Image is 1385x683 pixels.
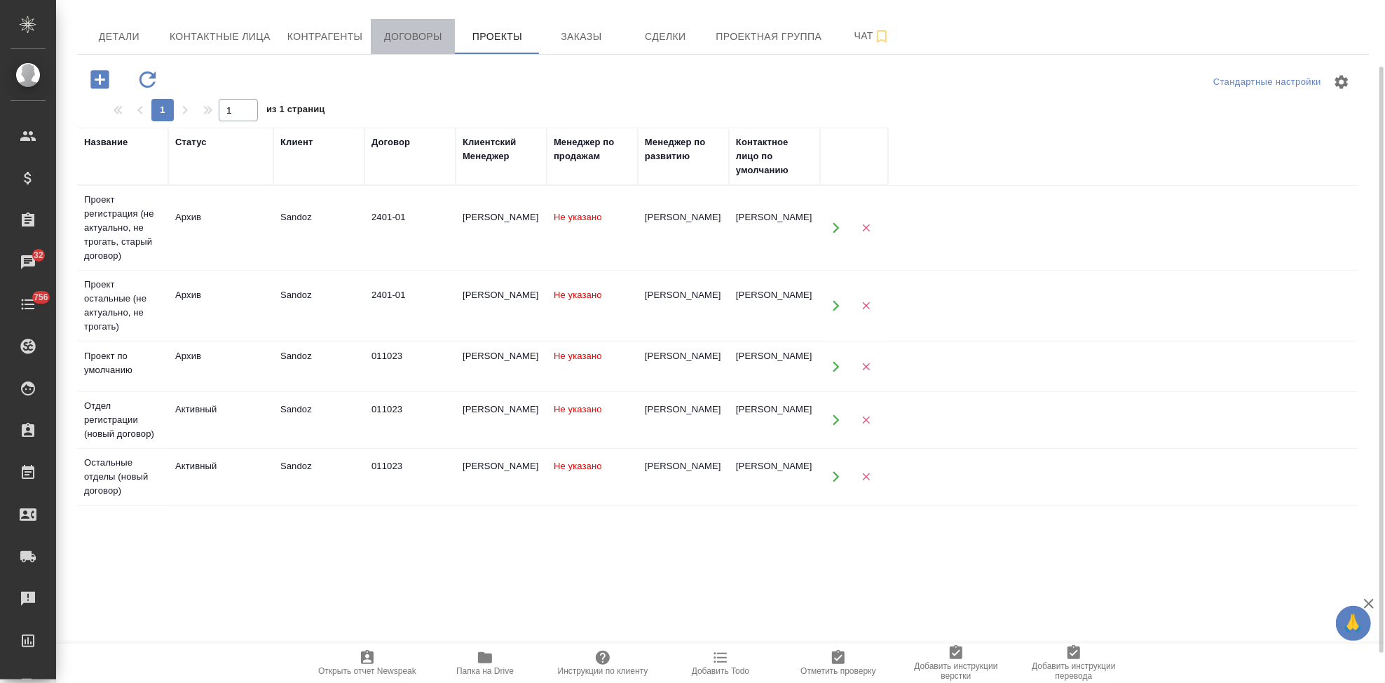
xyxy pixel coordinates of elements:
[692,666,749,676] span: Добавить Todo
[84,456,161,498] div: Остальные отделы (новый договор)
[280,349,357,363] div: Sandoz
[554,404,602,414] span: Не указано
[544,644,662,683] button: Инструкции по клиенту
[838,27,906,45] span: Чат
[1336,606,1371,641] button: 🙏
[554,212,602,222] span: Не указано
[736,135,813,177] div: Контактное лицо по умолчанию
[645,135,722,163] div: Менеджер по развитию
[128,65,167,94] button: Обновить данные
[873,28,890,45] svg: Подписаться
[280,135,313,149] div: Клиент
[821,463,850,492] button: Открыть
[175,459,266,473] div: Активный
[800,666,875,676] span: Отметить проверку
[463,288,540,302] div: [PERSON_NAME]
[456,666,514,676] span: Папка на Drive
[175,288,266,302] div: Архив
[280,288,357,302] div: Sandoz
[84,193,161,263] div: Проект регистрация (не актуально, не трогать, старый договор)
[463,403,540,417] div: [PERSON_NAME]
[821,292,850,320] button: Открыть
[426,644,544,683] button: Папка на Drive
[632,28,699,46] span: Сделки
[463,135,540,163] div: Клиентский Менеджер
[371,288,449,302] div: 2401-01
[554,135,631,163] div: Менеджер по продажам
[371,135,410,149] div: Договор
[645,288,722,302] div: [PERSON_NAME]
[371,403,449,417] div: 011023
[84,135,128,149] div: Название
[175,135,207,149] div: Статус
[645,349,722,363] div: [PERSON_NAME]
[645,459,722,473] div: [PERSON_NAME]
[280,210,357,224] div: Sandoz
[716,28,821,46] span: Проектная группа
[379,28,446,46] span: Договоры
[280,459,357,473] div: Sandoz
[554,351,602,361] span: Не указано
[1023,661,1124,681] span: Добавить инструкции перевода
[175,349,266,363] div: Архив
[662,644,779,683] button: Добавить Todo
[463,210,540,224] div: [PERSON_NAME]
[736,459,813,473] div: [PERSON_NAME]
[1015,644,1133,683] button: Добавить инструкции перевода
[463,459,540,473] div: [PERSON_NAME]
[371,349,449,363] div: 011023
[25,248,52,262] span: 32
[852,292,880,320] button: Удалить
[84,399,161,441] div: Отдел регистрации (новый договор)
[906,661,1007,681] span: Добавить инструкции верстки
[308,644,426,683] button: Открыть отчет Newspeak
[175,210,266,224] div: Архив
[554,461,602,471] span: Не указано
[1210,72,1325,93] div: split button
[821,406,850,435] button: Открыть
[170,28,271,46] span: Контактные лица
[4,245,53,280] a: 32
[645,403,722,417] div: [PERSON_NAME]
[736,288,813,302] div: [PERSON_NAME]
[897,644,1015,683] button: Добавить инструкции верстки
[280,403,357,417] div: Sandoz
[463,349,540,363] div: [PERSON_NAME]
[554,290,602,300] span: Не указано
[852,352,880,381] button: Удалить
[371,459,449,473] div: 011023
[4,287,53,322] a: 756
[547,28,615,46] span: Заказы
[736,210,813,224] div: [PERSON_NAME]
[852,214,880,243] button: Удалить
[463,28,531,46] span: Проекты
[84,278,161,334] div: Проект остальные (не актуально, не трогать)
[86,28,153,46] span: Детали
[1342,609,1365,638] span: 🙏
[81,65,119,94] button: Добавить проект
[736,403,813,417] div: [PERSON_NAME]
[318,666,416,676] span: Открыть отчет Newspeak
[84,349,161,377] div: Проект по умолчанию
[821,352,850,381] button: Открыть
[558,666,648,676] span: Инструкции по клиенту
[175,403,266,417] div: Активный
[852,406,880,435] button: Удалить
[645,210,722,224] div: [PERSON_NAME]
[371,210,449,224] div: 2401-01
[1325,65,1358,99] span: Настроить таблицу
[25,290,57,304] span: 756
[779,644,897,683] button: Отметить проверку
[736,349,813,363] div: [PERSON_NAME]
[287,28,363,46] span: Контрагенты
[266,101,325,121] span: из 1 страниц
[852,463,880,492] button: Удалить
[821,214,850,243] button: Открыть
